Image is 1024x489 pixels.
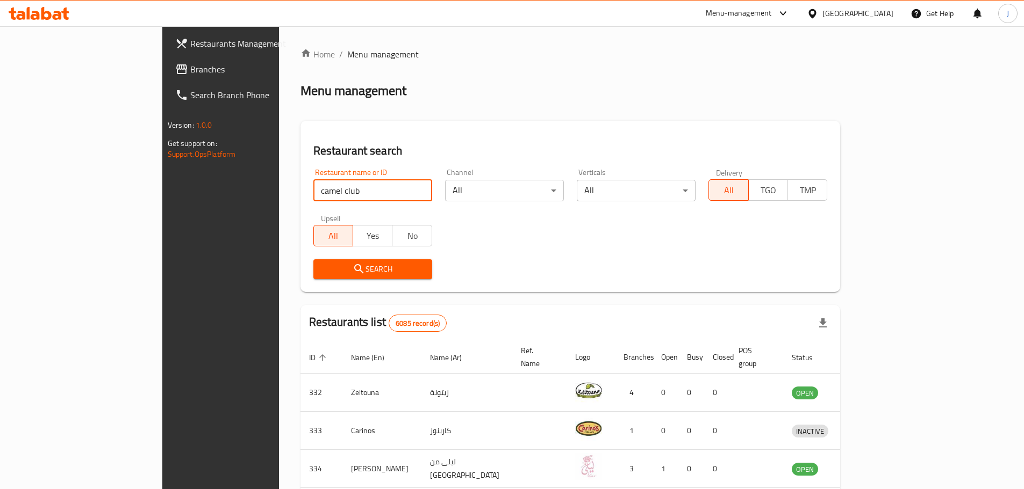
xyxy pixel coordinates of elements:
span: ID [309,351,330,364]
button: All [708,179,748,201]
span: Search Branch Phone [190,89,325,101]
button: No [392,225,432,246]
span: Search [322,262,424,276]
span: Name (Ar) [430,351,476,364]
button: Search [313,259,432,279]
th: Busy [678,341,704,374]
td: 0 [678,450,704,488]
span: Version: [168,118,194,132]
span: Menu management [347,48,419,61]
div: Export file [810,310,836,336]
button: Yes [353,225,392,246]
h2: Restaurant search [313,143,828,159]
img: Zeitouna [575,377,602,404]
td: 3 [615,450,653,488]
button: All [313,225,353,246]
div: All [577,180,696,201]
a: Support.OpsPlatform [168,147,236,161]
span: J [1007,8,1009,19]
td: 0 [653,374,678,412]
div: Menu-management [706,7,772,20]
span: Name (En) [351,351,398,364]
span: Yes [357,228,388,244]
td: 0 [704,374,730,412]
td: Carinos [342,412,421,450]
span: INACTIVE [792,425,828,437]
td: 4 [615,374,653,412]
span: No [397,228,427,244]
td: Zeitouna [342,374,421,412]
th: Logo [567,341,615,374]
span: 1.0.0 [196,118,212,132]
th: Open [653,341,678,374]
h2: Restaurants list [309,314,447,332]
th: Branches [615,341,653,374]
label: Delivery [716,169,743,176]
a: Search Branch Phone [167,82,333,108]
span: All [713,183,744,198]
td: 0 [704,450,730,488]
td: ليلى من [GEOGRAPHIC_DATA] [421,450,512,488]
img: Leila Min Lebnan [575,453,602,480]
td: [PERSON_NAME] [342,450,421,488]
span: POS group [739,344,770,370]
button: TMP [787,179,827,201]
td: زيتونة [421,374,512,412]
li: / [339,48,343,61]
a: Restaurants Management [167,31,333,56]
div: All [445,180,564,201]
span: Restaurants Management [190,37,325,50]
span: OPEN [792,463,818,476]
td: 0 [653,412,678,450]
td: 0 [678,374,704,412]
a: Branches [167,56,333,82]
span: Branches [190,63,325,76]
td: 1 [653,450,678,488]
span: 6085 record(s) [389,318,446,329]
span: All [318,228,349,244]
span: TGO [753,183,784,198]
nav: breadcrumb [300,48,841,61]
label: Upsell [321,214,341,222]
button: TGO [748,179,788,201]
input: Search for restaurant name or ID.. [313,180,432,201]
span: Status [792,351,827,364]
div: Total records count [389,315,447,332]
img: Carinos [575,415,602,442]
div: OPEN [792,463,818,476]
span: Get support on: [168,136,217,150]
td: 0 [678,412,704,450]
div: INACTIVE [792,425,828,437]
td: 1 [615,412,653,450]
span: Ref. Name [521,344,554,370]
th: Closed [704,341,730,374]
span: TMP [792,183,823,198]
div: [GEOGRAPHIC_DATA] [822,8,893,19]
td: كارينوز [421,412,512,450]
td: 0 [704,412,730,450]
h2: Menu management [300,82,406,99]
span: OPEN [792,387,818,399]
